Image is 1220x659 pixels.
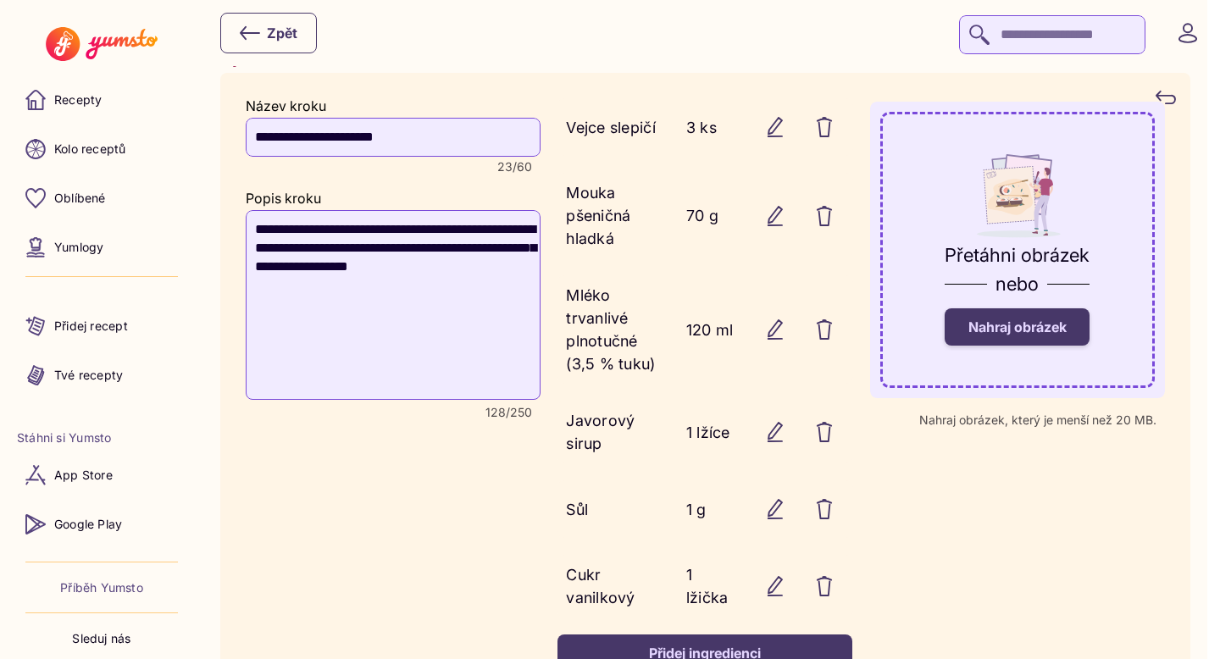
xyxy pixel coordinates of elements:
[46,27,157,61] img: Yumsto logo
[686,116,738,139] p: 3 ks
[686,498,738,521] p: 1 g
[995,269,1039,298] p: nebo
[54,367,123,384] p: Tvé recepty
[17,129,186,169] a: Kolo receptů
[220,13,317,53] button: Zpět
[968,318,1067,335] span: Nahraj obrázek
[54,467,113,484] p: App Store
[54,91,102,108] p: Recepty
[246,190,321,207] label: Popis kroku
[566,181,669,250] p: Mouka pšeničná hladká
[17,504,186,545] a: Google Play
[240,23,297,43] div: Zpět
[54,516,122,533] p: Google Play
[54,141,126,158] p: Kolo receptů
[485,406,532,419] span: Character count
[17,80,186,120] a: Recepty
[72,630,130,647] p: Sleduj nás
[566,563,669,609] p: Cukr vanilkový
[566,498,669,521] p: Sůl
[17,306,186,346] a: Přidej recept
[17,429,186,446] li: Stáhni si Yumsto
[566,116,669,139] p: Vejce slepičí
[54,190,106,207] p: Oblíbené
[686,421,738,444] p: 1 lžíce
[566,284,669,375] p: Mléko trvanlivé plnotučné (3,5 % tuku)
[945,241,1090,269] p: Přetáhni obrázek
[54,318,128,335] p: Přidej recept
[17,227,186,268] a: Yumlogy
[686,318,738,341] p: 120 ml
[246,97,326,114] label: Název kroku
[686,204,738,227] p: 70 g
[54,239,103,256] p: Yumlogy
[497,160,532,174] span: Character count
[17,178,186,219] a: Oblíbené
[60,579,143,596] a: Příběh Yumsto
[17,455,186,496] a: App Store
[686,563,738,609] p: 1 lžička
[566,409,669,455] p: Javorový sirup
[17,355,186,396] a: Tvé recepty
[919,413,1156,427] p: Nahraj obrázek, který je menší než 20 MB.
